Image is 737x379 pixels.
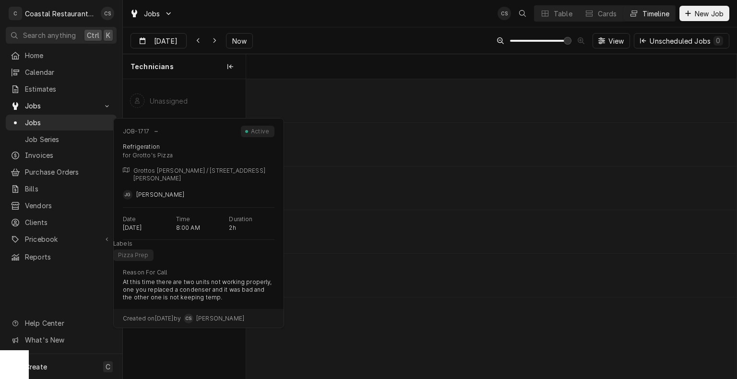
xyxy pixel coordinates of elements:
[6,81,117,97] a: Estimates
[230,36,249,46] span: Now
[106,30,110,40] span: K
[25,217,112,227] span: Clients
[106,362,110,372] span: C
[144,9,160,19] span: Jobs
[6,147,117,163] a: Invoices
[9,7,22,20] div: C
[6,27,117,44] button: Search anythingCtrlK
[25,363,47,371] span: Create
[196,315,244,322] span: [PERSON_NAME]
[25,252,112,262] span: Reports
[25,184,112,194] span: Bills
[593,33,630,48] button: View
[6,332,117,348] a: Go to What's New
[6,198,117,213] a: Vendors
[133,167,275,182] p: Grottos [PERSON_NAME] / [STREET_ADDRESS][PERSON_NAME]
[131,33,187,48] button: [DATE]
[6,249,117,265] a: Reports
[6,231,117,247] a: Go to Pricebook
[117,251,150,259] div: Pizza Prep
[25,150,112,160] span: Invoices
[87,30,99,40] span: Ctrl
[25,167,112,177] span: Purchase Orders
[229,215,252,223] p: Duration
[498,7,511,20] div: Chris Sockriter's Avatar
[123,224,142,232] p: [DATE]
[6,164,117,180] a: Purchase Orders
[693,9,725,19] span: New Job
[25,318,111,328] span: Help Center
[123,215,136,223] p: Date
[123,152,274,159] div: for Grotto's Pizza
[25,9,95,19] div: Coastal Restaurant Repair
[25,234,97,244] span: Pricebook
[25,84,112,94] span: Estimates
[23,30,76,40] span: Search anything
[123,79,246,379] div: left
[101,7,114,20] div: Chris Sockriter's Avatar
[113,240,132,248] p: Labels
[6,47,117,63] a: Home
[123,190,132,200] div: James Gatton's Avatar
[25,335,111,345] span: What's New
[131,62,174,71] span: Technicians
[6,98,117,114] a: Go to Jobs
[184,314,193,323] div: CS
[123,54,246,79] div: Technicians column. SPACE for context menu
[715,36,721,46] div: 0
[598,9,617,19] div: Cards
[184,314,193,323] div: Chris Sockriter's Avatar
[6,131,117,147] a: Job Series
[250,128,271,135] div: Active
[101,7,114,20] div: CS
[126,6,177,22] a: Go to Jobs
[6,115,117,130] a: Jobs
[123,143,160,151] div: Refrigeration
[176,224,200,232] p: 8:00 AM
[150,97,188,105] div: Unassigned
[123,269,167,276] p: Reason For Call
[679,6,729,21] button: New Job
[229,224,236,232] p: 2h
[246,79,737,379] div: normal
[6,214,117,230] a: Clients
[176,215,190,223] p: Time
[226,33,253,48] button: Now
[634,33,729,48] button: Unscheduled Jobs0
[25,134,112,144] span: Job Series
[123,315,181,322] span: Created on [DATE] by
[25,67,112,77] span: Calendar
[554,9,572,19] div: Table
[650,36,723,46] div: Unscheduled Jobs
[25,201,112,211] span: Vendors
[25,101,97,111] span: Jobs
[123,278,274,301] p: At this time there are two units not working properly, one you replaced a condenser and it was ba...
[25,118,112,128] span: Jobs
[123,190,132,200] div: JG
[6,64,117,80] a: Calendar
[25,50,112,60] span: Home
[515,6,530,21] button: Open search
[6,181,117,197] a: Bills
[642,9,669,19] div: Timeline
[498,7,511,20] div: CS
[606,36,626,46] span: View
[6,315,117,331] a: Go to Help Center
[123,128,149,135] div: JOB-1717
[136,191,184,198] span: [PERSON_NAME]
